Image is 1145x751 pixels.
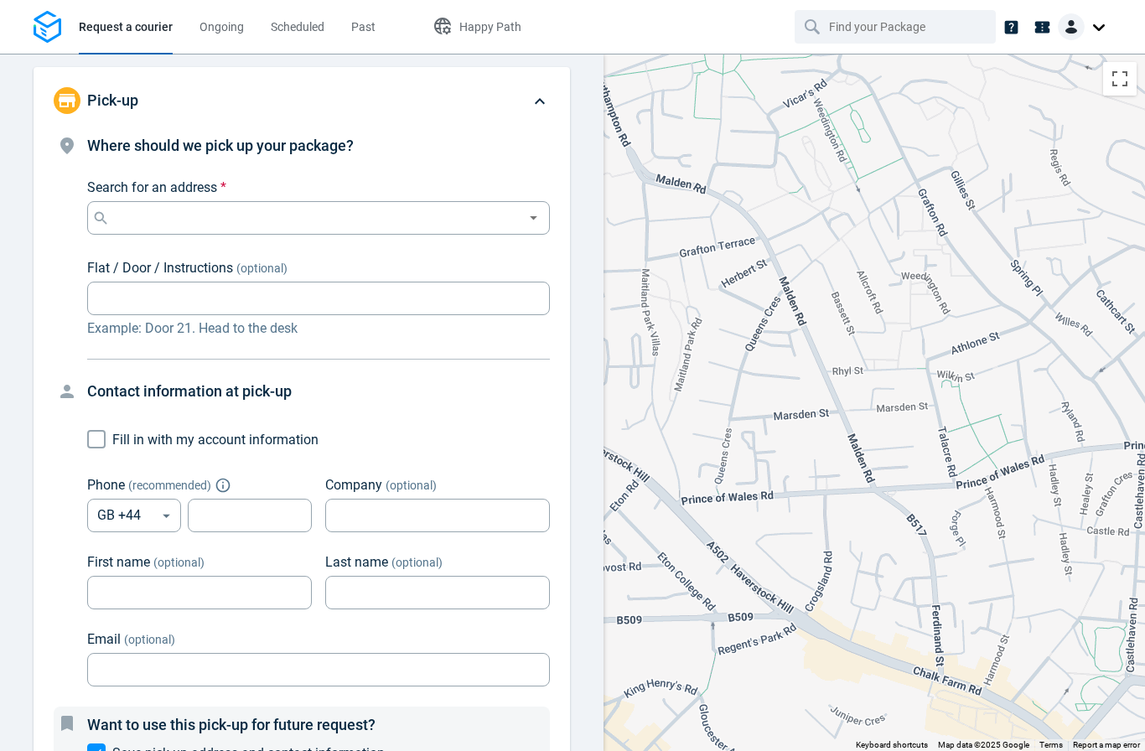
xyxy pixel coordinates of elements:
[218,480,228,490] button: Explain "Recommended"
[1073,740,1140,749] a: Report a map error
[608,729,663,751] img: Google
[459,20,521,34] span: Happy Path
[79,20,173,34] span: Request a courier
[829,11,965,43] input: Find your Package
[608,729,663,751] a: Open this area in Google Maps (opens a new window)
[391,556,443,569] span: (optional)
[34,67,570,134] div: Pick-up
[87,137,354,154] span: Where should we pick up your package?
[856,739,928,751] button: Keyboard shortcuts
[236,262,288,275] span: (optional)
[87,554,150,570] span: First name
[1058,13,1085,40] img: Client
[351,20,376,34] span: Past
[271,20,324,34] span: Scheduled
[87,499,181,532] div: GB +44
[34,11,61,44] img: Logo
[124,633,175,646] span: (optional)
[1103,62,1137,96] button: Toggle fullscreen view
[87,477,125,493] span: Phone
[386,479,437,492] span: (optional)
[87,319,550,339] p: Example: Door 21. Head to the desk
[87,631,121,647] span: Email
[325,477,382,493] span: Company
[128,479,211,492] span: ( recommended )
[153,556,205,569] span: (optional)
[87,716,376,733] span: Want to use this pick-up for future request?
[325,554,388,570] span: Last name
[87,179,217,195] span: Search for an address
[87,380,550,403] h4: Contact information at pick-up
[199,20,244,34] span: Ongoing
[87,91,138,109] span: Pick-up
[87,260,233,276] span: Flat / Door / Instructions
[523,208,544,229] button: Open
[938,740,1029,749] span: Map data ©2025 Google
[112,432,319,448] span: Fill in with my account information
[1039,740,1063,749] a: Terms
